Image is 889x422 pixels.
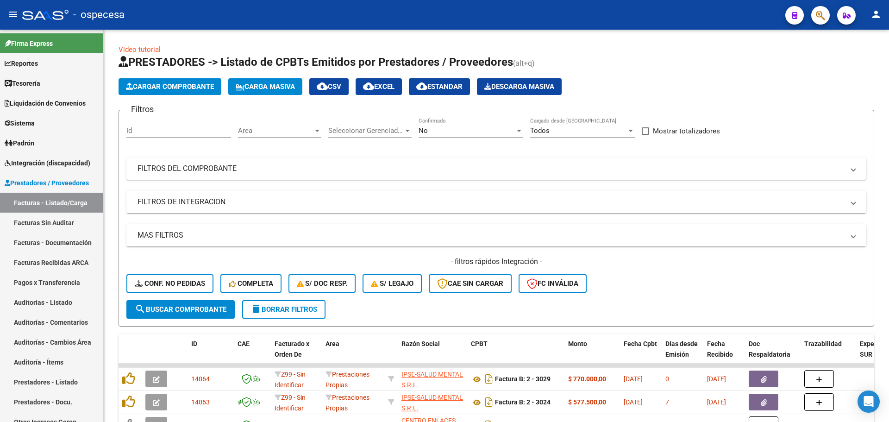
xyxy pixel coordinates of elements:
[401,340,440,347] span: Razón Social
[250,303,262,315] mat-icon: delete
[527,279,578,288] span: FC Inválida
[707,398,726,406] span: [DATE]
[250,305,317,314] span: Borrar Filtros
[188,334,234,375] datatable-header-cell: ID
[191,340,197,347] span: ID
[7,9,19,20] mat-icon: menu
[5,138,34,148] span: Padrón
[119,56,513,69] span: PRESTADORES -> Listado de CPBTs Emitidos por Prestadores / Proveedores
[371,279,413,288] span: S/ legajo
[665,375,669,383] span: 0
[568,375,606,383] strong: $ 770.000,00
[126,257,866,267] h4: - filtros rápidos Integración -
[126,191,866,213] mat-expansion-panel-header: FILTROS DE INTEGRACION
[234,334,271,375] datatable-header-cell: CAE
[495,376,551,383] strong: Factura B: 2 - 3029
[191,375,210,383] span: 14064
[530,126,550,135] span: Todos
[363,81,374,92] mat-icon: cloud_download
[328,126,403,135] span: Seleccionar Gerenciador
[804,340,842,347] span: Trazabilidad
[624,375,643,383] span: [DATE]
[126,224,866,246] mat-expansion-panel-header: MAS FILTROS
[477,78,562,95] app-download-masive: Descarga masiva de comprobantes (adjuntos)
[135,305,226,314] span: Buscar Comprobante
[5,158,90,168] span: Integración (discapacidad)
[662,334,703,375] datatable-header-cell: Días desde Emisión
[138,164,844,174] mat-panel-title: FILTROS DEL COMPROBANTE
[135,279,205,288] span: Conf. no pedidas
[191,398,210,406] span: 14063
[5,118,35,128] span: Sistema
[620,334,662,375] datatable-header-cell: Fecha Cpbt
[624,340,657,347] span: Fecha Cpbt
[703,334,745,375] datatable-header-cell: Fecha Recibido
[236,82,295,91] span: Carga Masiva
[119,78,221,95] button: Cargar Comprobante
[5,178,89,188] span: Prestadores / Proveedores
[126,82,214,91] span: Cargar Comprobante
[73,5,125,25] span: - ospecesa
[326,340,339,347] span: Area
[437,279,503,288] span: CAE SIN CARGAR
[297,279,348,288] span: S/ Doc Resp.
[5,98,86,108] span: Liquidación de Convenios
[409,78,470,95] button: Estandar
[5,38,53,49] span: Firma Express
[467,334,564,375] datatable-header-cell: CPBT
[568,340,587,347] span: Monto
[484,82,554,91] span: Descarga Masiva
[419,126,428,135] span: No
[126,157,866,180] mat-expansion-panel-header: FILTROS DEL COMPROBANTE
[317,82,341,91] span: CSV
[356,78,402,95] button: EXCEL
[275,340,309,358] span: Facturado x Orden De
[870,9,882,20] mat-icon: person
[416,81,427,92] mat-icon: cloud_download
[665,340,698,358] span: Días desde Emisión
[135,303,146,315] mat-icon: search
[220,274,282,293] button: Completa
[429,274,512,293] button: CAE SIN CARGAR
[858,391,880,413] div: Open Intercom Messenger
[401,371,463,389] span: IPSE-SALUD MENTAL S.R.L.
[749,340,790,358] span: Doc Respaldatoria
[238,126,313,135] span: Area
[229,279,273,288] span: Completa
[138,197,844,207] mat-panel-title: FILTROS DE INTEGRACION
[5,58,38,69] span: Reportes
[271,334,322,375] datatable-header-cell: Facturado x Orden De
[707,375,726,383] span: [DATE]
[653,126,720,137] span: Mostrar totalizadores
[126,103,158,116] h3: Filtros
[275,371,306,389] span: Z99 - Sin Identificar
[624,398,643,406] span: [DATE]
[483,372,495,386] i: Descargar documento
[483,395,495,409] i: Descargar documento
[519,274,587,293] button: FC Inválida
[513,59,535,68] span: (alt+q)
[665,398,669,406] span: 7
[568,398,606,406] strong: $ 577.500,00
[275,394,306,412] span: Z99 - Sin Identificar
[398,334,467,375] datatable-header-cell: Razón Social
[477,78,562,95] button: Descarga Masiva
[416,82,463,91] span: Estandar
[471,340,488,347] span: CPBT
[326,394,369,412] span: Prestaciones Propias
[288,274,356,293] button: S/ Doc Resp.
[401,394,463,412] span: IPSE-SALUD MENTAL S.R.L.
[228,78,302,95] button: Carga Masiva
[126,274,213,293] button: Conf. no pedidas
[126,300,235,319] button: Buscar Comprobante
[242,300,326,319] button: Borrar Filtros
[707,340,733,358] span: Fecha Recibido
[5,78,40,88] span: Tesorería
[745,334,801,375] datatable-header-cell: Doc Respaldatoria
[238,340,250,347] span: CAE
[326,371,369,389] span: Prestaciones Propias
[119,45,161,54] a: Video tutorial
[309,78,349,95] button: CSV
[564,334,620,375] datatable-header-cell: Monto
[322,334,384,375] datatable-header-cell: Area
